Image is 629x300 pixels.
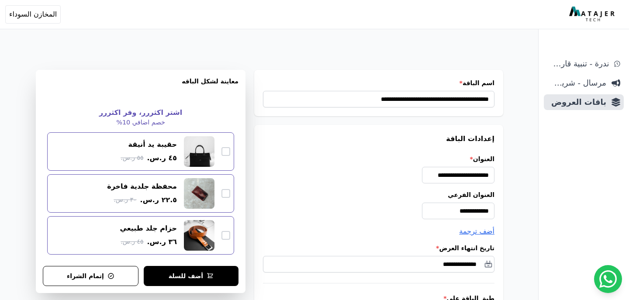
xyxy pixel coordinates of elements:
[121,237,143,246] span: ٤٥ ر.س.
[184,220,214,251] img: حزام جلد طبيعي
[184,136,214,167] img: حقيبة يد أنيقة
[263,79,494,87] label: اسم الباقة
[120,224,177,233] div: حزام جلد طبيعي
[263,155,494,163] label: العنوان
[459,227,494,235] span: أضف ترجمة
[263,190,494,199] label: العنوان الفرعي
[547,96,606,108] span: باقات العروض
[263,244,494,252] label: تاريخ انتهاء العرض
[5,5,61,24] button: المخازن السوداء
[116,118,165,128] p: خصم اضافي 10%
[569,7,617,22] img: MatajerTech Logo
[99,107,182,118] h2: اشتر اكثررر، وفر اكثررر
[144,266,238,286] button: أضف للسلة
[114,195,136,204] span: ٣٠ ر.س.
[140,195,177,205] span: ٢٢.٥ ر.س.
[263,134,494,144] h3: إعدادات الباقة
[121,153,143,162] span: ٥٥ ر.س.
[107,182,177,191] div: محفظة جلدية فاخرة
[547,77,606,89] span: مرسال - شريط دعاية
[43,77,238,96] h3: معاينة لشكل الباقه
[184,178,214,209] img: محفظة جلدية فاخرة
[547,58,609,70] span: ندرة - تنبية قارب علي النفاذ
[147,153,177,163] span: ٤٥ ر.س.
[43,266,138,286] button: إتمام الشراء
[9,9,57,20] span: المخازن السوداء
[128,140,177,149] div: حقيبة يد أنيقة
[147,237,177,247] span: ٣٦ ر.س.
[459,226,494,237] button: أضف ترجمة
